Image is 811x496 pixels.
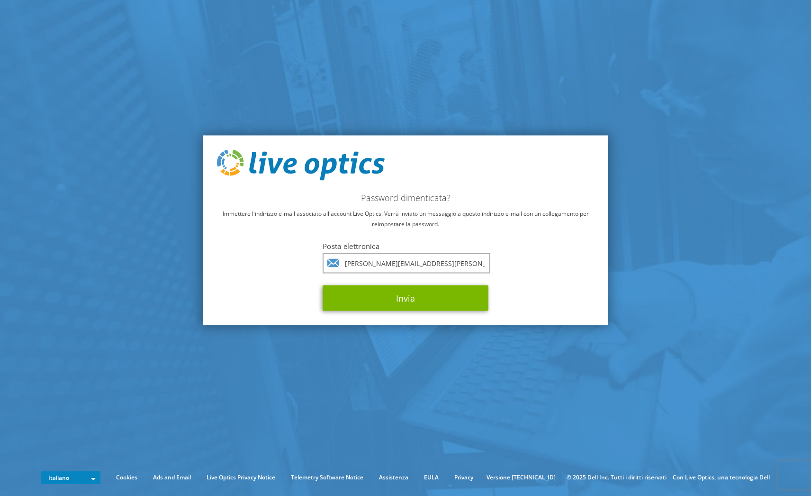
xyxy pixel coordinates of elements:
[562,472,671,483] li: © 2025 Dell Inc. Tutti i diritti riservati
[284,472,370,483] a: Telemetry Software Notice
[199,472,282,483] a: Live Optics Privacy Notice
[217,209,594,230] p: Immettere l'indirizzo e-mail associato all'account Live Optics. Verrà inviato un messaggio a ques...
[417,472,446,483] a: EULA
[217,149,385,181] img: live_optics_svg.svg
[323,241,488,251] label: Posta elettronica
[673,472,770,483] li: Con Live Optics, una tecnologia Dell
[109,472,144,483] a: Cookies
[372,472,415,483] a: Assistenza
[217,193,594,203] h2: Password dimenticata?
[146,472,198,483] a: Ads and Email
[482,472,560,483] li: Versione [TECHNICAL_ID]
[447,472,480,483] a: Privacy
[323,285,488,311] button: Invia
